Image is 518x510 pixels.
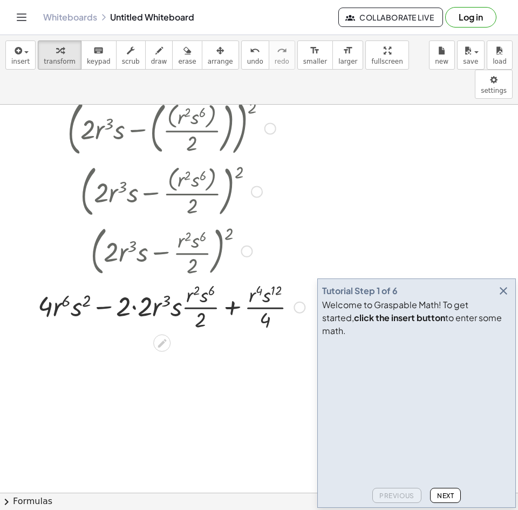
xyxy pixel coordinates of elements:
span: keypad [87,58,111,65]
button: redoredo [269,40,295,70]
i: format_size [343,44,353,57]
span: scrub [122,58,140,65]
div: Tutorial Step 1 of 6 [322,284,398,297]
button: settings [475,70,513,99]
button: Toggle navigation [13,9,30,26]
span: smaller [303,58,327,65]
div: Welcome to Graspable Math! To get started, to enter some math. [322,298,511,337]
div: Edit math [153,335,171,352]
span: redo [275,58,289,65]
span: larger [338,58,357,65]
i: keyboard [93,44,104,57]
span: Collaborate Live [347,12,434,22]
span: fullscreen [371,58,403,65]
button: draw [145,40,173,70]
button: format_sizesmaller [297,40,333,70]
button: insert [5,40,36,70]
button: load [487,40,513,70]
span: draw [151,58,167,65]
button: format_sizelarger [332,40,363,70]
b: click the insert button [354,312,445,323]
button: Log in [445,7,496,28]
span: insert [11,58,30,65]
span: Next [437,492,454,500]
span: transform [44,58,76,65]
button: Collaborate Live [338,8,443,27]
button: undoundo [241,40,269,70]
span: new [435,58,448,65]
button: save [457,40,485,70]
button: keyboardkeypad [81,40,117,70]
button: fullscreen [365,40,408,70]
a: Whiteboards [43,12,97,23]
button: transform [38,40,81,70]
button: erase [172,40,202,70]
button: Next [430,488,461,503]
i: format_size [310,44,320,57]
span: settings [481,87,507,94]
button: scrub [116,40,146,70]
span: load [493,58,507,65]
i: undo [250,44,260,57]
span: arrange [208,58,233,65]
span: save [463,58,478,65]
i: redo [277,44,287,57]
button: new [429,40,455,70]
span: undo [247,58,263,65]
button: arrange [202,40,239,70]
span: erase [178,58,196,65]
